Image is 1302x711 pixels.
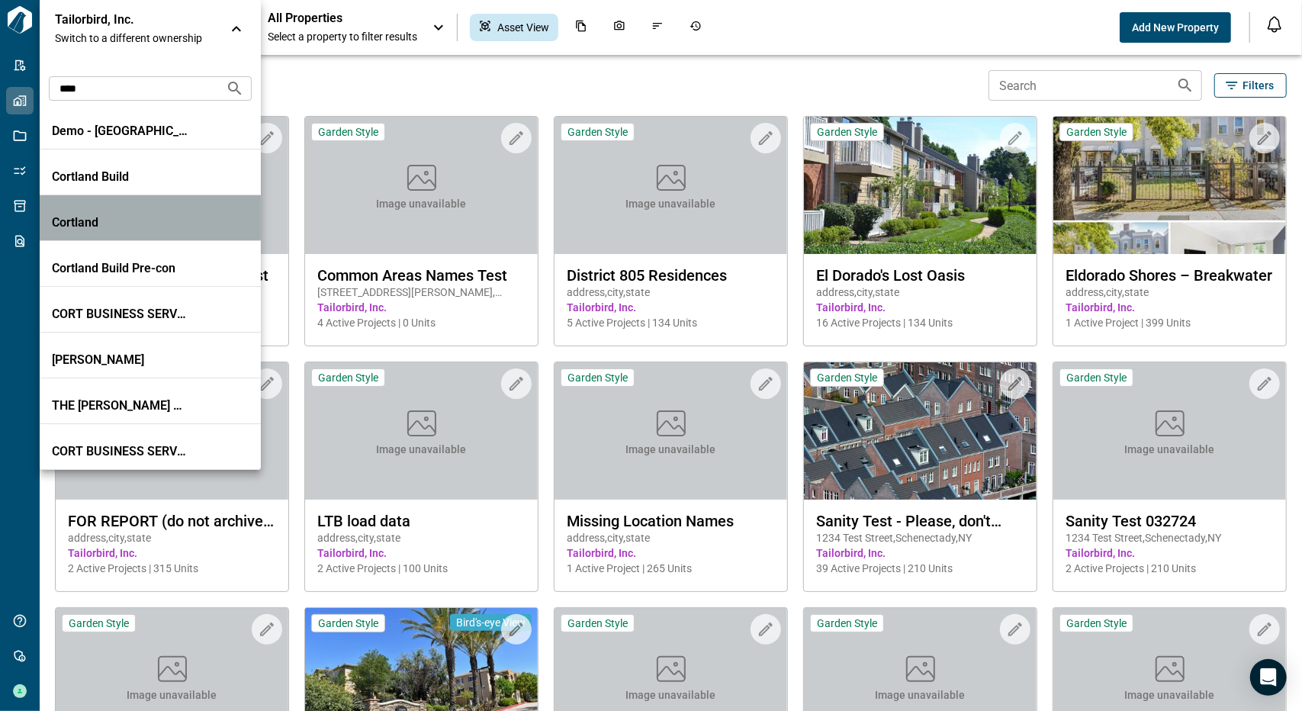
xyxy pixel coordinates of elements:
p: Cortland [52,215,189,230]
button: Search organizations [220,73,250,104]
p: Cortland Build [52,169,189,185]
p: CORT BUSINESS SERVICES CORP. [52,307,189,322]
p: [PERSON_NAME] [52,352,189,368]
p: Cortland Build Pre-con [52,261,189,276]
p: Tailorbird, Inc. [55,12,192,27]
p: CORT BUSINESS SERVICES CORP [52,444,189,459]
div: Open Intercom Messenger [1250,659,1287,696]
p: Demo - [GEOGRAPHIC_DATA] [52,124,189,139]
p: THE [PERSON_NAME] GROUP REAL ESTATE INC. [52,398,189,413]
span: Switch to a different ownership [55,31,215,46]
